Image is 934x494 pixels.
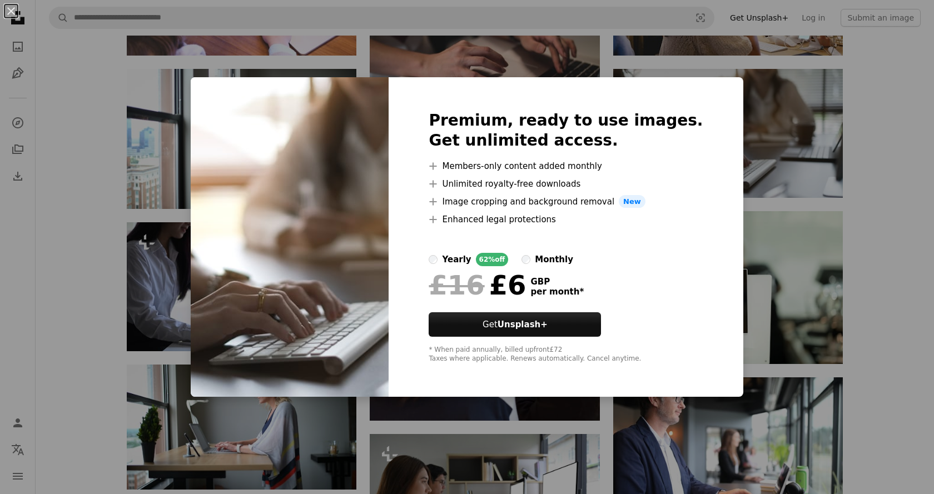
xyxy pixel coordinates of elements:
[429,346,703,363] div: * When paid annually, billed upfront £72 Taxes where applicable. Renews automatically. Cancel any...
[476,253,509,266] div: 62% off
[429,271,484,300] span: £16
[521,255,530,264] input: monthly
[429,213,703,226] li: Enhanced legal protections
[191,77,389,397] img: premium_photo-1661544604720-dd58ec8a43f0
[498,320,548,330] strong: Unsplash+
[619,195,645,208] span: New
[530,277,584,287] span: GBP
[429,111,703,151] h2: Premium, ready to use images. Get unlimited access.
[429,271,526,300] div: £6
[429,312,601,337] button: GetUnsplash+
[530,287,584,297] span: per month *
[442,253,471,266] div: yearly
[429,159,703,173] li: Members-only content added monthly
[429,255,438,264] input: yearly62%off
[429,195,703,208] li: Image cropping and background removal
[535,253,573,266] div: monthly
[429,177,703,191] li: Unlimited royalty-free downloads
